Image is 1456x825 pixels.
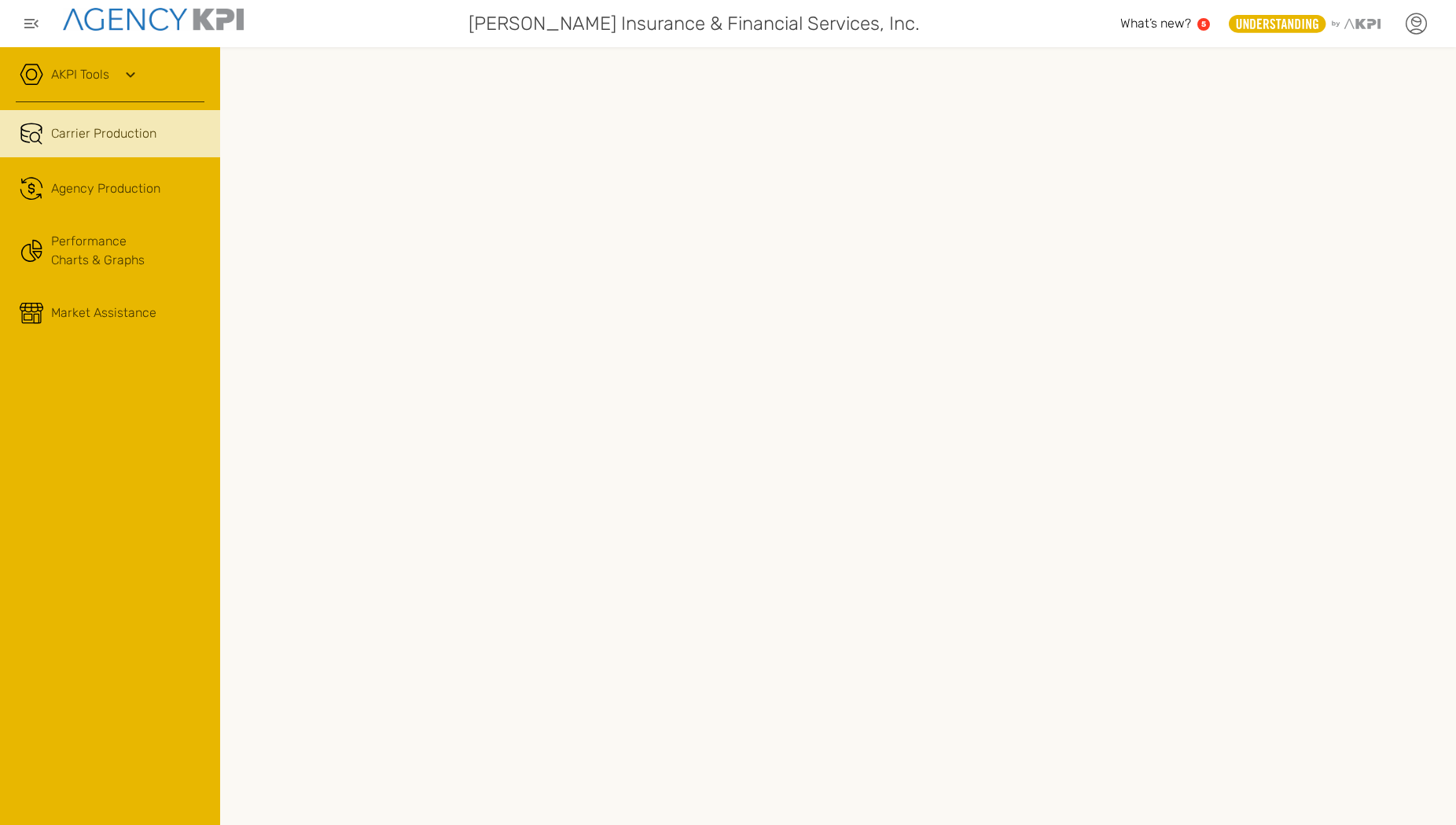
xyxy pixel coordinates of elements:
a: 5 [1197,18,1210,31]
span: Agency Production [51,179,160,198]
img: agencykpi-logo-550x69-2d9e3fa8.png [63,8,244,31]
span: What’s new? [1120,16,1191,31]
span: Market Assistance [51,304,156,322]
span: [PERSON_NAME] Insurance & Financial Services, Inc. [469,9,920,38]
text: 5 [1201,20,1206,28]
span: Carrier Production [51,124,156,143]
a: AKPI Tools [51,65,109,84]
